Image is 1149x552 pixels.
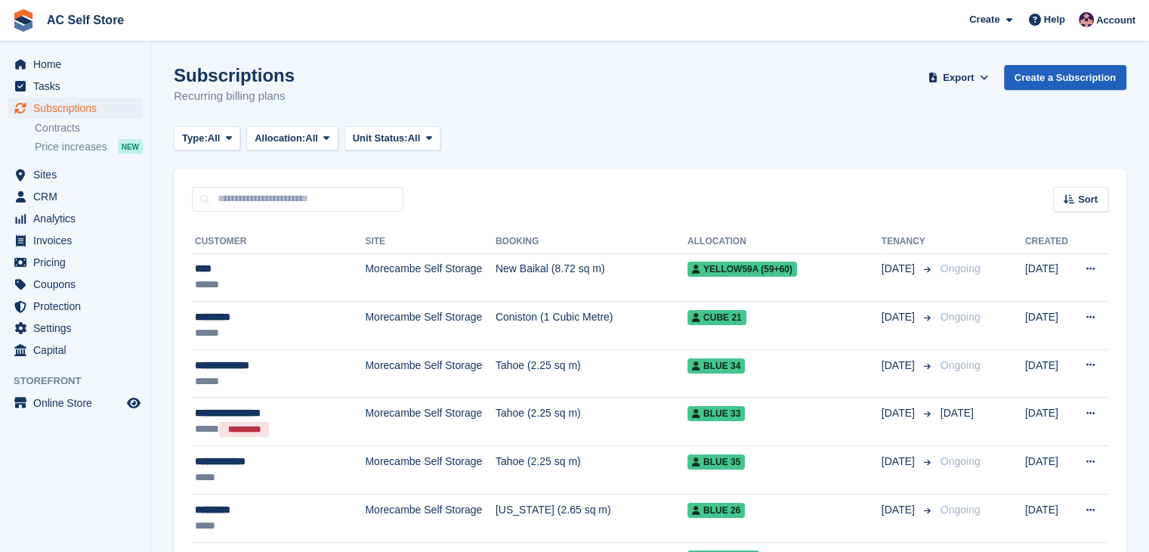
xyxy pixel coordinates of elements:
a: menu [8,98,143,119]
span: Blue 33 [687,406,745,421]
h1: Subscriptions [174,65,295,85]
th: Booking [496,230,687,254]
button: Allocation: All [246,126,338,151]
span: Sort [1078,192,1098,207]
td: [US_STATE] (2.65 sq m) [496,495,687,543]
span: [DATE] [941,407,974,419]
td: [DATE] [1025,253,1073,302]
a: menu [8,230,143,251]
th: Tenancy [882,230,934,254]
span: Create [969,12,999,27]
span: Protection [33,296,124,317]
td: Coniston (1 Cubic Metre) [496,302,687,350]
a: menu [8,54,143,75]
span: Allocation: [255,131,305,146]
th: Customer [192,230,365,254]
p: Recurring billing plans [174,88,295,105]
span: Blue 35 [687,454,745,470]
a: menu [8,296,143,317]
span: Ongoing [941,359,981,371]
span: Settings [33,318,124,339]
td: Tahoe (2.25 sq m) [496,398,687,446]
span: Unit Status: [353,131,408,146]
span: Ongoing [941,311,981,323]
span: All [408,131,421,146]
span: Coupons [33,274,124,295]
td: [DATE] [1025,302,1073,350]
img: Ted Cox [1079,12,1094,27]
span: Ongoing [941,455,981,467]
td: [DATE] [1025,398,1073,446]
a: menu [8,186,143,207]
span: [DATE] [882,309,918,325]
a: menu [8,318,143,339]
a: Contracts [35,121,143,135]
a: Create a Subscription [1004,65,1126,90]
span: [DATE] [882,405,918,421]
span: Analytics [33,208,124,229]
span: All [305,131,318,146]
span: Home [33,54,124,75]
a: Price increases NEW [35,138,143,155]
span: [DATE] [882,358,918,374]
span: Capital [33,340,124,361]
span: Export [943,70,974,85]
th: Allocation [687,230,882,254]
span: All [208,131,221,146]
span: Tasks [33,76,124,97]
span: Subscriptions [33,98,124,119]
span: Type: [182,131,208,146]
td: [DATE] [1025,349,1073,398]
a: AC Self Store [41,8,130,33]
span: [DATE] [882,454,918,470]
td: Morecambe Self Storage [365,253,495,302]
td: [DATE] [1025,495,1073,543]
span: Online Store [33,392,124,414]
td: Morecambe Self Storage [365,398,495,446]
button: Export [925,65,992,90]
span: Blue 34 [687,358,745,374]
td: Morecambe Self Storage [365,302,495,350]
a: menu [8,164,143,185]
button: Unit Status: All [344,126,440,151]
td: [DATE] [1025,446,1073,495]
td: New Baikal (8.72 sq m) [496,253,687,302]
td: Tahoe (2.25 sq m) [496,349,687,398]
span: Storefront [14,374,150,389]
span: Ongoing [941,504,981,516]
span: Ongoing [941,262,981,274]
a: menu [8,76,143,97]
a: menu [8,208,143,229]
a: menu [8,340,143,361]
td: Tahoe (2.25 sq m) [496,446,687,495]
div: NEW [118,139,143,154]
th: Created [1025,230,1073,254]
span: [DATE] [882,502,918,518]
span: [DATE] [882,261,918,277]
th: Site [365,230,495,254]
span: Invoices [33,230,124,251]
span: Pricing [33,252,124,273]
td: Morecambe Self Storage [365,495,495,543]
a: Preview store [125,394,143,412]
td: Morecambe Self Storage [365,446,495,495]
span: Price increases [35,140,107,154]
span: Help [1044,12,1065,27]
a: menu [8,392,143,414]
td: Morecambe Self Storage [365,349,495,398]
a: menu [8,252,143,273]
span: Yellow59a (59+60) [687,262,797,277]
span: Cube 21 [687,310,746,325]
span: Blue 26 [687,503,745,518]
button: Type: All [174,126,240,151]
span: Sites [33,164,124,185]
span: Account [1096,13,1135,28]
a: menu [8,274,143,295]
img: stora-icon-8386f47178a22dfd0bd8f6a31ec36ba5ce8667c1dd55bd0f319d3a0aa187defe.svg [12,9,35,32]
span: CRM [33,186,124,207]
